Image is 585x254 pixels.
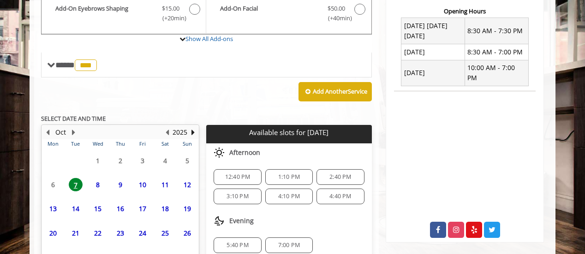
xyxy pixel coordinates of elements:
th: Mon [42,139,64,148]
div: 3:10 PM [214,189,261,204]
span: $50.00 [328,4,345,13]
td: Select day10 [131,173,154,197]
span: 23 [113,226,127,240]
td: Select day15 [87,197,109,221]
span: 22 [91,226,105,240]
div: 7:00 PM [265,237,313,253]
button: Previous Year [163,127,171,137]
span: 7:00 PM [278,242,300,249]
th: Sat [154,139,176,148]
span: 11 [158,178,172,191]
td: Select day24 [131,221,154,245]
span: 4:10 PM [278,193,300,200]
div: 2:40 PM [316,169,364,185]
span: 10 [136,178,149,191]
td: Select day23 [109,221,131,245]
td: 8:30 AM - 7:00 PM [465,44,528,60]
span: 12:40 PM [225,173,251,181]
span: 25 [158,226,172,240]
td: Select day11 [154,173,176,197]
td: Select day17 [131,197,154,221]
span: 7 [69,178,83,191]
button: 2025 [173,127,187,137]
span: (+20min ) [157,13,185,23]
span: 3:10 PM [227,193,248,200]
span: 19 [180,202,194,215]
td: Select day16 [109,197,131,221]
td: Select day12 [176,173,199,197]
th: Wed [87,139,109,148]
span: 4:40 PM [329,193,351,200]
img: evening slots [214,215,225,226]
span: 9 [113,178,127,191]
span: 17 [136,202,149,215]
button: Add AnotherService [298,82,372,101]
th: Thu [109,139,131,148]
td: Select day20 [42,221,64,245]
span: 1:10 PM [278,173,300,181]
button: Oct [55,127,66,137]
span: 2:40 PM [329,173,351,181]
span: 14 [69,202,83,215]
a: Show All Add-ons [185,35,233,43]
span: 13 [46,202,60,215]
td: 8:30 AM - 7:30 PM [465,18,528,44]
td: [DATE] [401,60,465,86]
td: Select day19 [176,197,199,221]
td: [DATE] [DATE] [DATE] [401,18,465,44]
div: 1:10 PM [265,169,313,185]
div: 5:40 PM [214,237,261,253]
label: Add-On Eyebrows Shaping [46,4,201,25]
span: 18 [158,202,172,215]
b: Add-On Facial [220,4,318,23]
td: Select day13 [42,197,64,221]
span: $15.00 [162,4,179,13]
td: Select day22 [87,221,109,245]
button: Next Month [70,127,77,137]
td: Select day25 [154,221,176,245]
span: 16 [113,202,127,215]
td: [DATE] [401,44,465,60]
div: 12:40 PM [214,169,261,185]
label: Add-On Facial [211,4,366,25]
b: Add-On Eyebrows Shaping [55,4,153,23]
p: Available slots for [DATE] [210,129,368,136]
td: 10:00 AM - 7:00 PM [465,60,528,86]
td: Select day9 [109,173,131,197]
th: Fri [131,139,154,148]
span: Afternoon [229,149,260,156]
span: 21 [69,226,83,240]
td: Select day14 [64,197,86,221]
td: Select day21 [64,221,86,245]
div: 4:10 PM [265,189,313,204]
span: 15 [91,202,105,215]
td: Select day18 [154,197,176,221]
button: Previous Month [44,127,51,137]
b: Add Another Service [313,87,367,95]
td: Select day7 [64,173,86,197]
td: Select day8 [87,173,109,197]
span: 24 [136,226,149,240]
button: Next Year [189,127,197,137]
th: Tue [64,139,86,148]
img: afternoon slots [214,147,225,158]
span: 5:40 PM [227,242,248,249]
b: SELECT DATE AND TIME [41,114,106,123]
span: 26 [180,226,194,240]
span: 8 [91,178,105,191]
span: 12 [180,178,194,191]
th: Sun [176,139,199,148]
span: Evening [229,217,254,224]
td: Select day26 [176,221,199,245]
span: (+40min ) [322,13,350,23]
span: 20 [46,226,60,240]
div: 4:40 PM [316,189,364,204]
h3: Opening Hours [394,8,536,14]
